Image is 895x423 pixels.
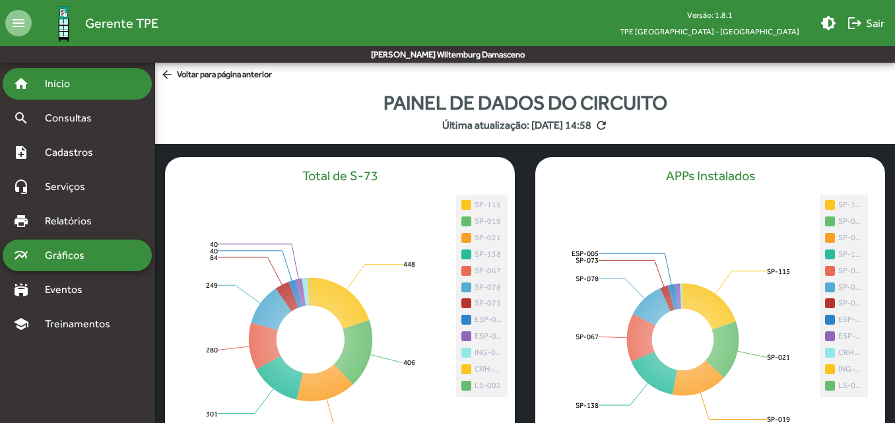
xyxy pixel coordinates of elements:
[461,218,502,228] span: SP-019
[13,316,29,332] mat-icon: school
[206,281,218,289] text: 249
[475,266,502,276] span: SP-067
[475,364,502,374] span: CRH-002
[838,381,863,391] span: LS-002
[475,282,502,292] span: SP-078
[13,213,29,229] mat-icon: print
[825,317,863,327] span: ESP-005
[37,145,110,160] span: Cadastros
[461,366,502,376] span: CRH-002
[767,353,790,361] text: SP-021
[609,23,810,40] span: TPE [GEOGRAPHIC_DATA] - [GEOGRAPHIC_DATA]
[403,260,415,268] text: 448
[842,11,890,35] button: Sair
[820,15,836,31] mat-icon: brightness_medium
[210,253,218,261] text: 84
[838,200,863,210] span: SP-115
[206,346,218,354] text: 280
[475,249,502,259] span: SP-138
[838,249,863,259] span: SP-138
[825,218,863,228] span: SP-021
[576,401,599,409] text: SP-138
[576,256,599,264] text: SP-073
[838,348,863,358] span: CRH-002
[461,350,502,360] span: ING-001
[838,282,863,292] span: SP-078
[825,268,863,278] span: SP-067
[838,298,863,308] span: SP-073
[825,333,863,343] span: ESP-007
[42,2,85,45] img: Logo
[461,202,502,212] span: SP-115
[461,300,502,310] span: SP-073
[576,333,599,341] text: SP-067
[475,233,502,243] span: SP-021
[37,316,126,332] span: Treinamentos
[838,315,863,325] span: ESP-005
[838,331,863,341] span: ESP-007
[210,240,218,248] text: 40
[210,247,218,255] text: 40
[85,13,158,34] span: Gerente TPE
[461,317,502,327] span: ESP-005
[838,233,863,243] span: SP-019
[838,364,863,374] span: ING-001
[475,331,502,341] span: ESP-007
[609,7,810,23] div: Versão: 1.8.1
[13,282,29,298] mat-icon: stadium
[838,266,863,276] span: SP-067
[475,348,502,358] span: ING-001
[37,282,100,298] span: Eventos
[767,267,790,275] text: SP-115
[32,2,158,45] a: Gerente TPE
[838,216,863,226] span: SP-021
[13,179,29,195] mat-icon: headset_mic
[13,110,29,126] mat-icon: search
[847,15,863,31] mat-icon: logout
[13,76,29,92] mat-icon: home
[572,249,599,257] text: ESP-005
[825,284,863,294] span: SP-078
[37,110,109,126] span: Consultas
[13,145,29,160] mat-icon: note_add
[666,168,755,183] h5: APPs Instalados
[5,10,32,36] mat-icon: menu
[825,300,863,310] span: SP-073
[847,11,884,35] span: Sair
[442,117,591,133] strong: Última atualização: [DATE] 14:58
[160,68,177,82] mat-icon: arrow_back
[475,298,502,308] span: SP-073
[825,366,863,376] span: ING-001
[461,235,502,245] span: SP-021
[576,275,599,282] text: SP-078
[461,268,502,278] span: SP-067
[825,235,863,245] span: SP-019
[475,216,502,226] span: SP-019
[825,251,863,261] span: SP-138
[595,119,608,132] mat-icon: refresh
[461,251,502,261] span: SP-138
[475,200,502,210] span: SP-115
[825,202,863,212] span: SP-115
[206,409,218,417] text: 301
[13,247,29,263] mat-icon: multiline_chart
[160,68,272,82] span: Voltar para página anterior
[37,213,109,229] span: Relatórios
[302,168,378,183] h5: Total de S-73
[403,358,415,366] text: 406
[37,247,102,263] span: Gráficos
[37,76,89,92] span: Início
[767,415,790,423] text: SP-019
[461,284,502,294] span: SP-078
[475,381,502,391] span: LS-002
[383,88,667,117] div: Painel de dados do Circuito
[825,383,863,393] span: LS-002
[475,315,502,325] span: ESP-005
[461,383,502,393] span: LS-002
[37,179,103,195] span: Serviços
[461,333,502,343] span: ESP-007
[825,350,863,360] span: CRH-002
